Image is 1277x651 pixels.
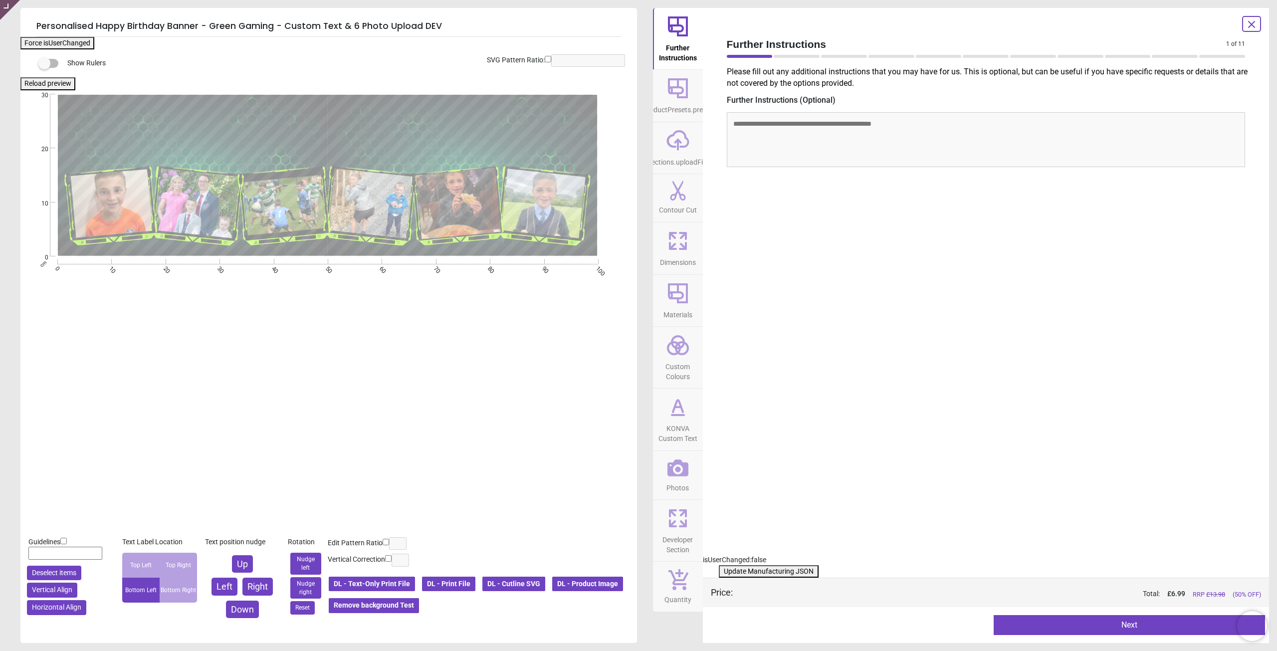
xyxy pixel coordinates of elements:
iframe: Brevo live chat [1237,611,1267,641]
div: Text position nudge [205,537,280,547]
button: Quantity [653,562,703,612]
span: Custom Colours [654,357,702,382]
button: KONVA Custom Text [653,389,703,450]
span: Developer Section [654,530,702,555]
span: £ [1167,589,1185,599]
label: Edit Pattern Ratio [328,538,383,548]
span: Quantity [664,590,691,605]
button: Force isUserChanged [20,37,94,50]
span: Further Instructions [727,37,1227,51]
button: productPresets.preset [653,70,703,122]
button: Materials [653,275,703,327]
button: sections.uploadFile [653,122,703,174]
button: DL - Print File [421,576,476,593]
button: Left [212,578,237,595]
div: Top Right [160,553,197,578]
span: RRP [1193,590,1225,599]
label: Further Instructions (Optional) [727,95,1246,106]
label: SVG Pattern Ratio: [487,55,545,65]
button: Nudge right [290,577,321,599]
button: Down [226,601,259,618]
span: sections.uploadFile [648,153,708,168]
span: Dimensions [660,253,696,268]
button: Nudge left [290,553,321,575]
button: Right [242,578,273,595]
h5: Personalised Happy Birthday Banner - Green Gaming - Custom Text & 6 Photo Upload DEV [36,16,621,37]
button: DL - Text-Only Print File [328,576,416,593]
span: 6.99 [1171,590,1185,598]
button: Remove background Test [328,597,420,614]
div: Show Rulers [44,57,637,69]
span: Contour Cut [659,201,697,216]
span: Materials [663,305,692,320]
div: Total: [748,589,1262,599]
div: Top Left [122,553,160,578]
label: Vertical Correction [328,555,385,565]
span: Photos [666,478,689,493]
button: Update Manufacturing JSON [719,565,819,578]
button: Deselect items [27,566,81,581]
div: Bottom Left [122,578,160,603]
span: £ 13.98 [1206,591,1225,598]
button: Up [232,555,253,573]
span: 1 of 11 [1226,40,1245,48]
span: 30 [29,91,48,100]
button: DL - Cutline SVG [481,576,546,593]
div: Rotation [288,537,324,547]
p: Please fill out any additional instructions that you may have for us. This is optional, but can b... [727,66,1254,89]
span: productPresets.preset [643,100,712,115]
button: Vertical Align [27,583,77,598]
span: (50% OFF) [1233,590,1261,599]
div: Text Label Location [122,537,197,547]
button: Dimensions [653,222,703,274]
button: Custom Colours [653,327,703,388]
span: Guidelines [28,538,60,546]
div: Price : [711,586,733,599]
button: Photos [653,451,703,500]
span: Further Instructions [654,38,702,63]
button: Horizontal Align [27,600,86,615]
button: Next [994,615,1265,635]
button: Reload preview [20,77,75,90]
div: Bottom Right [160,578,197,603]
button: DL - Product Image [551,576,624,593]
button: Contour Cut [653,174,703,222]
button: Reset [290,601,315,615]
div: isUserChanged: false [703,555,1270,565]
span: KONVA Custom Text [654,419,702,443]
button: Further Instructions [653,8,703,69]
button: Developer Section [653,500,703,561]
